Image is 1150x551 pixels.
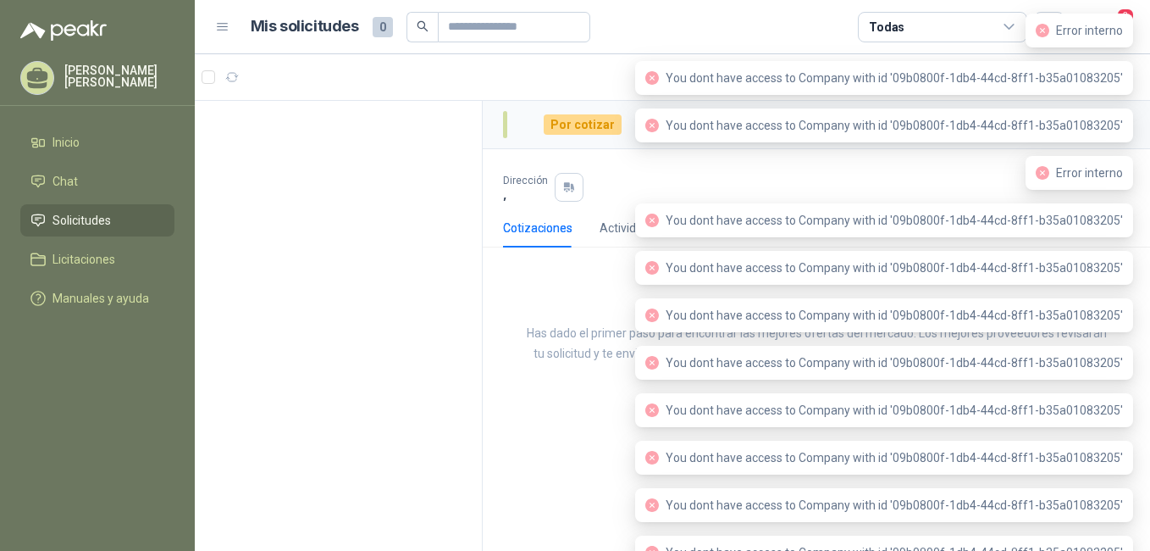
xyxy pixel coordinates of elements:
span: 0 [373,17,393,37]
a: Inicio [20,126,174,159]
span: You dont have access to Company with id '09b0800f-1db4-44cd-8ff1-b35a01083205' [666,261,1123,275]
span: Solicitudes [53,211,111,230]
span: Chat [53,172,78,191]
span: close-circle [645,309,659,322]
div: Actividad [600,219,650,237]
span: close-circle [645,71,659,85]
span: close-circle [645,119,659,132]
span: close-circle [645,356,659,370]
img: Logo peakr [20,20,107,41]
span: close-circle [645,214,659,227]
span: close-circle [645,404,659,417]
div: Por cotizar [544,114,622,135]
div: Todas [869,18,904,36]
span: You dont have access to Company with id '09b0800f-1db4-44cd-8ff1-b35a01083205' [666,451,1123,465]
a: Chat [20,165,174,198]
span: 3 [1116,8,1135,24]
span: Manuales y ayuda [53,289,149,308]
p: , [503,186,548,201]
a: Manuales y ayuda [20,282,174,314]
span: Error interno [1056,24,1123,37]
a: Solicitudes [20,204,174,237]
span: You dont have access to Company with id '09b0800f-1db4-44cd-8ff1-b35a01083205' [666,214,1123,227]
span: close-circle [1036,166,1049,180]
span: You dont have access to Company with id '09b0800f-1db4-44cd-8ff1-b35a01083205' [666,71,1123,85]
span: You dont have access to Company with id '09b0800f-1db4-44cd-8ff1-b35a01083205' [666,404,1123,417]
div: Cotizaciones [503,219,572,237]
span: close-circle [645,261,659,275]
p: [PERSON_NAME] [PERSON_NAME] [64,64,174,88]
span: close-circle [645,498,659,512]
span: You dont have access to Company with id '09b0800f-1db4-44cd-8ff1-b35a01083205' [666,119,1123,132]
a: Licitaciones [20,243,174,275]
span: You dont have access to Company with id '09b0800f-1db4-44cd-8ff1-b35a01083205' [666,309,1123,322]
button: 3 [1099,12,1130,42]
span: You dont have access to Company with id '09b0800f-1db4-44cd-8ff1-b35a01083205' [666,356,1123,370]
span: Licitaciones [53,250,115,269]
p: Has dado el primer paso para encontrar las mejores ofertas del mercado. Los mejores proveedores r... [525,324,1108,385]
span: close-circle [1036,24,1049,37]
span: Inicio [53,133,80,152]
span: Error interno [1056,166,1123,180]
span: search [417,20,428,32]
span: You dont have access to Company with id '09b0800f-1db4-44cd-8ff1-b35a01083205' [666,498,1123,512]
span: close-circle [645,451,659,465]
h1: Mis solicitudes [251,14,359,39]
p: Dirección [503,175,548,186]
